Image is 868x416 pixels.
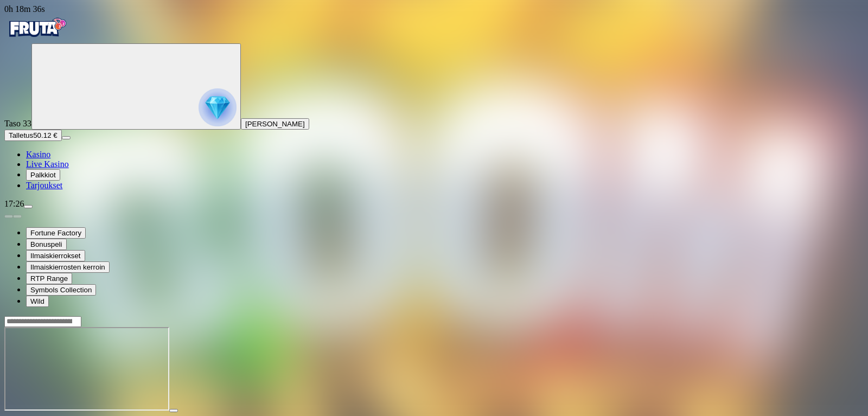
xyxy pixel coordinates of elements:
button: Bonuspeli [26,239,67,250]
button: RTP Range [26,273,72,284]
a: Fruta [4,34,69,43]
img: Fruta [4,14,69,41]
button: next slide [13,215,22,218]
button: [PERSON_NAME] [241,118,309,130]
button: reward progress [31,43,241,130]
span: [PERSON_NAME] [245,120,305,128]
nav: Main menu [4,150,864,190]
button: menu [62,136,71,139]
span: RTP Range [30,274,68,283]
span: Taso 33 [4,119,31,128]
button: Talletusplus icon50.12 € [4,130,62,141]
iframe: 333 Boom Banks Power Combo [4,327,169,411]
input: Search [4,316,81,327]
button: Ilmaiskierrokset [26,250,85,261]
button: Palkkiot [26,169,60,181]
img: reward progress [199,88,237,126]
nav: Primary [4,14,864,190]
span: Ilmaiskierrokset [30,252,81,260]
a: Live Kasino [26,159,69,169]
button: menu [24,205,33,208]
a: Tarjoukset [26,181,62,190]
span: 17:26 [4,199,24,208]
span: Palkkiot [30,171,56,179]
button: prev slide [4,215,13,218]
span: Wild [30,297,44,305]
button: Wild [26,296,49,307]
span: 50.12 € [33,131,57,139]
span: Talletus [9,131,33,139]
button: Ilmaiskierrosten kerroin [26,261,110,273]
button: play icon [169,409,178,412]
span: Ilmaiskierrosten kerroin [30,263,105,271]
span: Bonuspeli [30,240,62,248]
button: Symbols Collection [26,284,96,296]
span: Symbols Collection [30,286,92,294]
a: Kasino [26,150,50,159]
span: user session time [4,4,45,14]
button: Fortune Factory [26,227,86,239]
span: Fortune Factory [30,229,81,237]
